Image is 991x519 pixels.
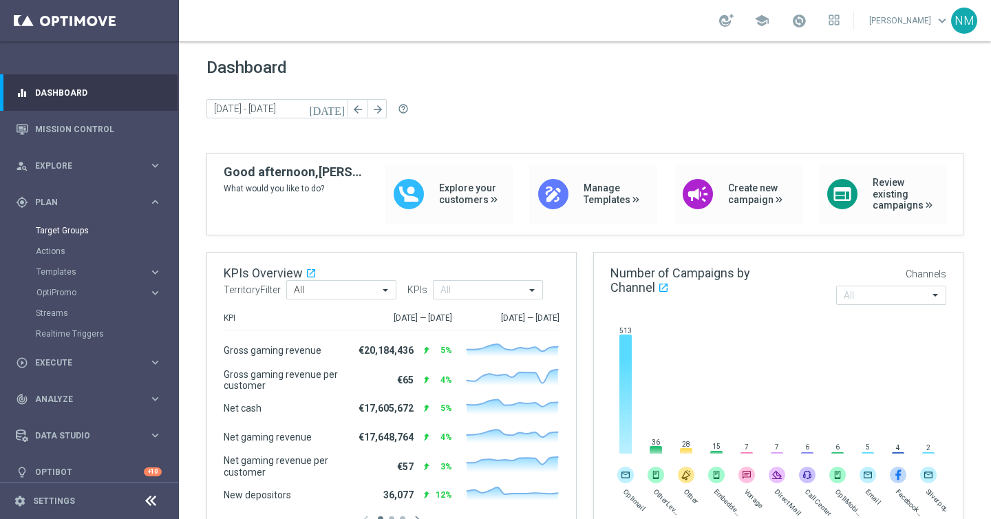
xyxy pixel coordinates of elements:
a: Mission Control [35,111,162,147]
span: OptiPromo [36,288,135,297]
button: gps_fixed Plan keyboard_arrow_right [15,197,162,208]
i: track_changes [16,393,28,405]
div: NM [951,8,977,34]
span: Templates [36,268,135,276]
button: equalizer Dashboard [15,87,162,98]
button: track_changes Analyze keyboard_arrow_right [15,394,162,405]
a: Target Groups [36,225,143,236]
button: Templates keyboard_arrow_right [36,266,162,277]
span: Analyze [35,395,149,403]
i: keyboard_arrow_right [149,266,162,279]
button: play_circle_outline Execute keyboard_arrow_right [15,357,162,368]
div: Execute [16,357,149,369]
a: Streams [36,308,143,319]
button: Mission Control [15,124,162,135]
div: OptiPromo [36,282,178,303]
div: Target Groups [36,220,178,241]
span: Execute [35,359,149,367]
a: Optibot [35,454,144,490]
div: Streams [36,303,178,324]
i: gps_fixed [16,196,28,209]
div: +10 [144,467,162,476]
i: keyboard_arrow_right [149,159,162,172]
div: Data Studio [16,430,149,442]
i: keyboard_arrow_right [149,195,162,209]
div: Explore [16,160,149,172]
i: keyboard_arrow_right [149,392,162,405]
button: Data Studio keyboard_arrow_right [15,430,162,441]
i: keyboard_arrow_right [149,429,162,442]
div: Dashboard [16,74,162,111]
i: equalizer [16,87,28,99]
span: school [754,13,769,28]
a: Dashboard [35,74,162,111]
a: Actions [36,246,143,257]
div: Optibot [16,454,162,490]
button: OptiPromo keyboard_arrow_right [36,287,162,298]
div: Realtime Triggers [36,324,178,344]
a: [PERSON_NAME]keyboard_arrow_down [868,10,951,31]
i: play_circle_outline [16,357,28,369]
span: keyboard_arrow_down [935,13,950,28]
i: lightbulb [16,466,28,478]
i: keyboard_arrow_right [149,286,162,299]
button: person_search Explore keyboard_arrow_right [15,160,162,171]
i: keyboard_arrow_right [149,356,162,369]
i: person_search [16,160,28,172]
button: lightbulb Optibot +10 [15,467,162,478]
span: Plan [35,198,149,206]
span: Data Studio [35,432,149,440]
div: Plan [16,196,149,209]
span: Explore [35,162,149,170]
a: Settings [33,497,75,505]
div: Actions [36,241,178,262]
div: Templates [36,262,178,282]
i: settings [14,495,26,507]
div: OptiPromo [36,288,149,297]
div: Analyze [16,393,149,405]
div: Mission Control [16,111,162,147]
div: Templates [36,268,149,276]
a: Realtime Triggers [36,328,143,339]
